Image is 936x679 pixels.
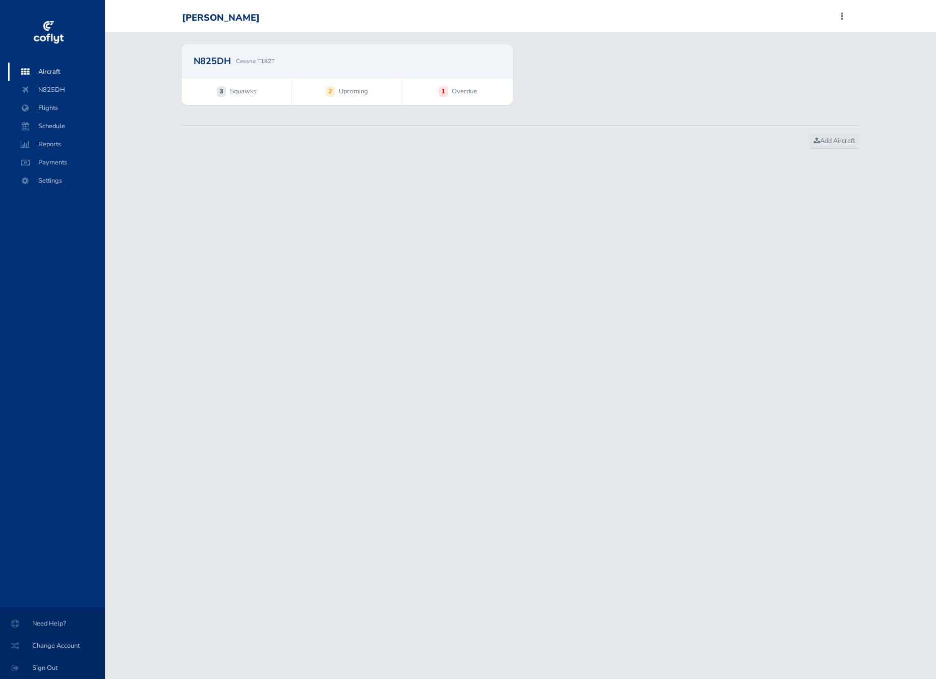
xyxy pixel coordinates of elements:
[326,86,335,96] strong: 2
[12,659,93,677] span: Sign Out
[182,44,513,105] a: N825DH Cessna T182T 3 Squawks 2 Upcoming 1 Overdue
[814,136,855,145] span: Add Aircraft
[18,117,95,135] span: Schedule
[236,56,275,66] p: Cessna T182T
[339,86,368,96] span: Upcoming
[18,99,95,117] span: Flights
[230,86,256,96] span: Squawks
[217,86,226,96] strong: 3
[18,81,95,99] span: N825DH
[12,637,93,655] span: Change Account
[18,153,95,172] span: Payments
[194,56,231,66] h2: N825DH
[452,86,477,96] span: Overdue
[32,18,65,48] img: coflyt logo
[18,135,95,153] span: Reports
[809,134,859,149] a: Add Aircraft
[182,13,260,24] div: [PERSON_NAME]
[439,86,448,96] strong: 1
[18,63,95,81] span: Aircraft
[12,614,93,633] span: Need Help?
[18,172,95,190] span: Settings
